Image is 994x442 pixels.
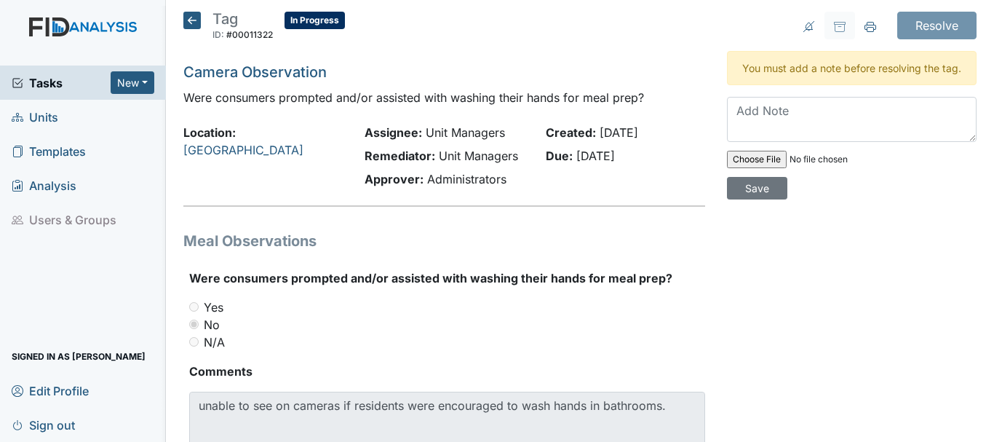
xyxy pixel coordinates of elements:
[183,63,327,81] a: Camera Observation
[204,316,220,334] label: No
[204,334,225,351] label: N/A
[212,10,238,28] span: Tag
[183,230,705,252] h1: Meal Observations
[204,299,223,316] label: Yes
[183,89,705,106] p: Were consumers prompted and/or assisted with washing their hands for meal prep?
[365,149,435,163] strong: Remediator:
[546,125,596,140] strong: Created:
[189,320,199,329] input: No
[12,140,86,162] span: Templates
[576,149,615,163] span: [DATE]
[426,125,505,140] span: Unit Managers
[111,71,154,94] button: New
[727,51,977,85] div: You must add a note before resolving the tag.
[189,363,705,380] strong: Comments
[285,12,345,29] span: In Progress
[183,125,236,140] strong: Location:
[212,29,224,40] span: ID:
[12,379,89,402] span: Edit Profile
[189,337,199,347] input: N/A
[365,172,424,186] strong: Approver:
[365,125,422,140] strong: Assignee:
[189,269,672,287] label: Were consumers prompted and/or assisted with washing their hands for meal prep?
[439,149,518,163] span: Unit Managers
[897,12,977,39] input: Resolve
[600,125,638,140] span: [DATE]
[427,172,506,186] span: Administrators
[12,345,146,368] span: Signed in as [PERSON_NAME]
[12,414,75,436] span: Sign out
[226,29,273,40] span: #00011322
[727,177,787,200] input: Save
[189,302,199,312] input: Yes
[12,74,111,92] a: Tasks
[12,174,76,197] span: Analysis
[183,143,303,157] a: [GEOGRAPHIC_DATA]
[546,149,573,163] strong: Due:
[12,106,58,128] span: Units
